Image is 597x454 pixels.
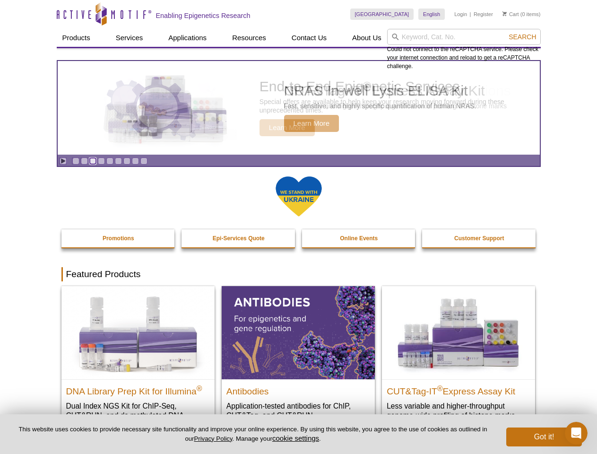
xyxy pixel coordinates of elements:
a: Privacy Policy [194,435,232,442]
p: Less variable and higher-throughput genome-wide profiling of histone marks​. [387,401,530,420]
a: About Us [346,29,387,47]
h2: DNA Library Prep Kit for Illumina [66,382,210,396]
a: Go to slide 8 [132,157,139,165]
a: Toggle autoplay [60,157,67,165]
strong: Online Events [340,235,378,242]
button: Got it! [506,428,582,446]
sup: ® [197,384,202,392]
strong: Promotions [103,235,134,242]
h2: CUT&Tag-IT Express Assay Kit [387,382,530,396]
a: Go to slide 6 [115,157,122,165]
img: All Antibodies [222,286,375,379]
button: cookie settings [272,434,319,442]
a: Applications [163,29,212,47]
img: We Stand With Ukraine [275,175,322,218]
a: Promotions [61,229,176,247]
img: Your Cart [502,11,507,16]
a: Cart [502,11,519,17]
a: Customer Support [422,229,536,247]
a: CUT&Tag-IT® Express Assay Kit CUT&Tag-IT®Express Assay Kit Less variable and higher-throughput ge... [382,286,535,429]
a: English [418,9,445,20]
h2: Enabling Epigenetics Research [156,11,251,20]
strong: Epi-Services Quote [213,235,265,242]
h2: Antibodies [226,382,370,396]
a: Products [57,29,96,47]
a: Resources [226,29,272,47]
img: CUT&Tag-IT® Express Assay Kit [382,286,535,379]
sup: ® [437,384,443,392]
h2: Featured Products [61,267,536,281]
a: DNA Library Prep Kit for Illumina DNA Library Prep Kit for Illumina® Dual Index NGS Kit for ChIP-... [61,286,215,439]
p: Application-tested antibodies for ChIP, CUT&Tag, and CUT&RUN. [226,401,370,420]
a: Online Events [302,229,416,247]
a: Login [454,11,467,17]
a: Go to slide 9 [140,157,147,165]
strong: Customer Support [454,235,504,242]
button: Search [506,33,539,41]
a: All Antibodies Antibodies Application-tested antibodies for ChIP, CUT&Tag, and CUT&RUN. [222,286,375,429]
p: This website uses cookies to provide necessary site functionality and improve your online experie... [15,425,491,443]
a: Go to slide 7 [123,157,130,165]
img: DNA Library Prep Kit for Illumina [61,286,215,379]
a: Go to slide 5 [106,157,113,165]
input: Keyword, Cat. No. [387,29,541,45]
div: Could not connect to the reCAPTCHA service. Please check your internet connection and reload to g... [387,29,541,70]
a: Go to slide 1 [72,157,79,165]
a: Register [474,11,493,17]
li: (0 items) [502,9,541,20]
a: Epi-Services Quote [182,229,296,247]
a: Contact Us [286,29,332,47]
iframe: Intercom live chat [565,422,588,445]
span: Search [509,33,536,41]
a: Go to slide 3 [89,157,96,165]
a: Go to slide 2 [81,157,88,165]
a: Go to slide 4 [98,157,105,165]
p: Dual Index NGS Kit for ChIP-Seq, CUT&RUN, and ds methylated DNA assays. [66,401,210,430]
li: | [470,9,471,20]
a: Services [110,29,149,47]
a: [GEOGRAPHIC_DATA] [350,9,414,20]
